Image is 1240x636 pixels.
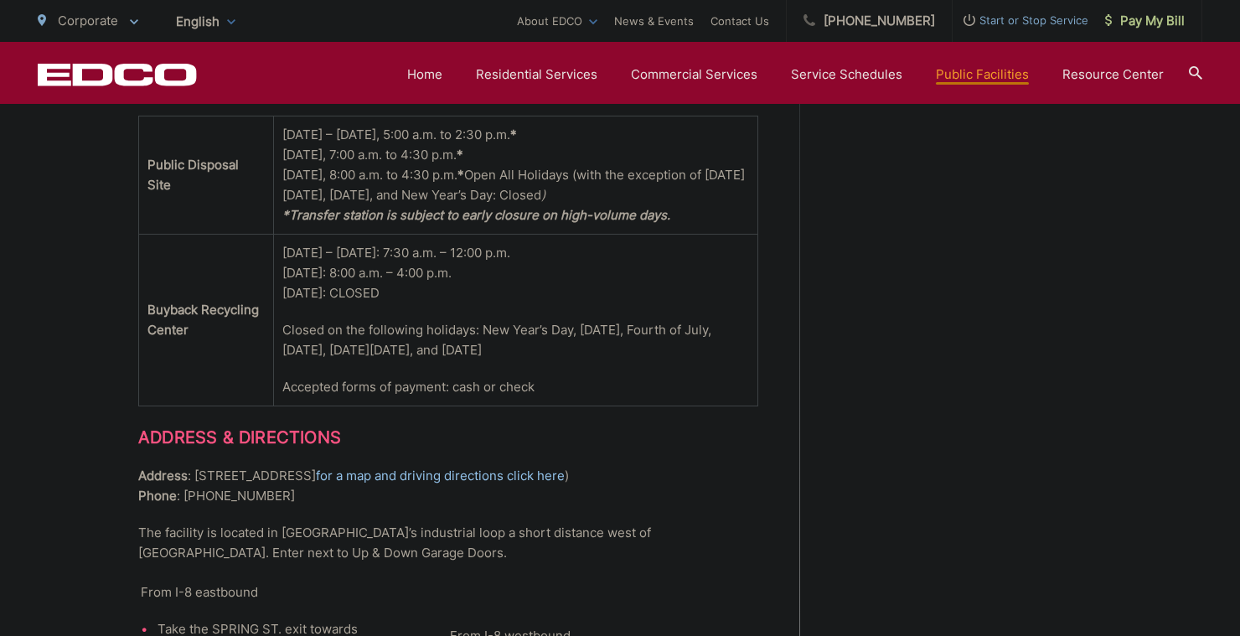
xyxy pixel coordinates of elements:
span: Pay My Bill [1105,11,1185,31]
p: Accepted forms of payment: cash or check [282,377,749,397]
a: Contact Us [710,11,769,31]
strong: Buyback Recycling Center [147,302,259,338]
a: Service Schedules [791,65,902,85]
a: News & Events [614,11,694,31]
a: for a map and driving directions click here [316,466,565,486]
strong: *Transfer station is subject to early closure on high-volume days. [282,207,670,223]
p: The facility is located in [GEOGRAPHIC_DATA]’s industrial loop a short distance west of [GEOGRAPH... [138,523,758,563]
a: Commercial Services [631,65,757,85]
a: Public Facilities [936,65,1029,85]
td: [DATE] – [DATE], 5:00 a.m. to 2:30 p.m. [DATE], 7:00 a.m. to 4:30 p.m. [DATE], 8:00 a.m. to 4:30 ... [274,116,758,235]
a: About EDCO [517,11,597,31]
p: Closed on the following holidays: New Year’s Day, [DATE], Fourth of July, [DATE], [DATE][DATE], a... [282,320,749,360]
h2: Address & Directions [138,427,758,447]
span: English [163,7,248,36]
a: EDCD logo. Return to the homepage. [38,63,197,86]
strong: Public Disposal Site [147,157,239,193]
p: : [STREET_ADDRESS] ) : [PHONE_NUMBER] [138,466,758,506]
a: Resource Center [1062,65,1164,85]
td: [DATE] – [DATE]: 7:30 a.m. – 12:00 p.m. [DATE]: 8:00 a.m. – 4:00 p.m. [DATE]: CLOSED [274,235,758,406]
strong: Phone [138,488,177,504]
span: Corporate [58,13,118,28]
em: ) [541,187,545,203]
a: Home [407,65,442,85]
a: Residential Services [476,65,597,85]
strong: Address [138,468,188,483]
